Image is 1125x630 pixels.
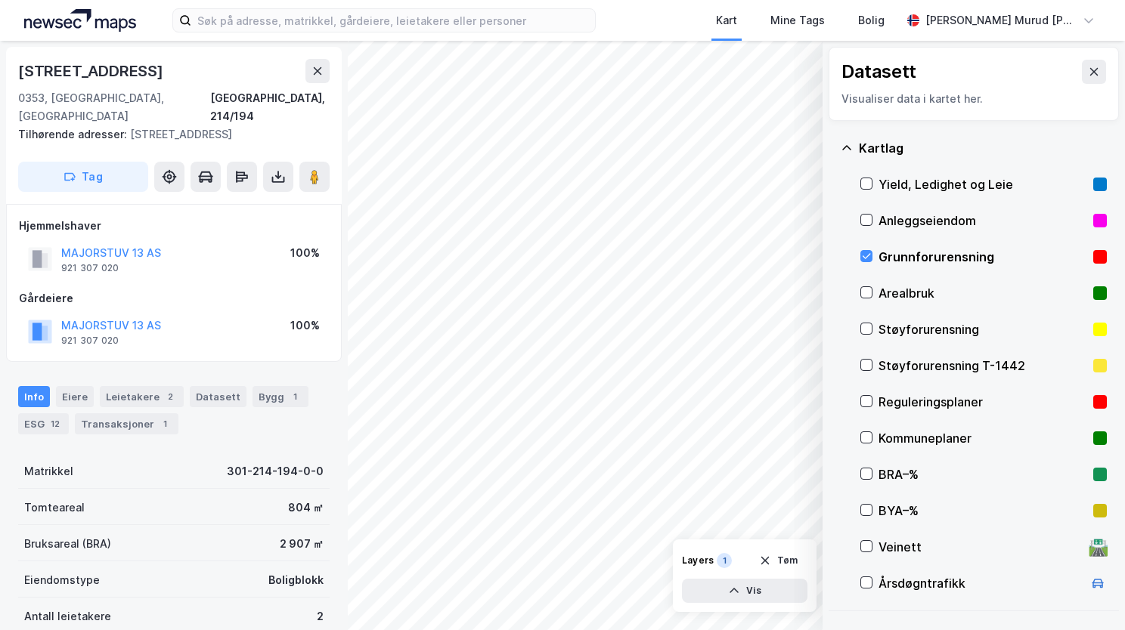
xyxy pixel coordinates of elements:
[879,357,1087,375] div: Støyforurensning T-1442
[290,244,320,262] div: 100%
[48,416,63,431] div: 12
[287,389,302,404] div: 1
[24,535,111,553] div: Bruksareal (BRA)
[24,462,73,480] div: Matrikkel
[18,89,210,125] div: 0353, [GEOGRAPHIC_DATA], [GEOGRAPHIC_DATA]
[879,175,1087,193] div: Yield, Ledighet og Leie
[879,284,1087,302] div: Arealbruk
[859,139,1107,157] div: Kartlag
[879,393,1087,411] div: Reguleringsplaner
[24,607,111,625] div: Antall leietakere
[24,499,85,517] div: Tomteareal
[879,320,1087,338] div: Støyforurensning
[56,386,94,407] div: Eiere
[290,317,320,335] div: 100%
[18,125,318,144] div: [STREET_ADDRESS]
[879,465,1087,483] div: BRA–%
[100,386,184,407] div: Leietakere
[19,217,329,235] div: Hjemmelshaver
[190,386,246,407] div: Datasett
[858,11,885,29] div: Bolig
[716,11,737,29] div: Kart
[191,9,595,32] input: Søk på adresse, matrikkel, gårdeiere, leietakere eller personer
[1088,537,1108,557] div: 🛣️
[879,538,1083,556] div: Veinett
[18,128,130,141] span: Tilhørende adresser:
[75,413,178,434] div: Transaksjoner
[280,535,324,553] div: 2 907 ㎡
[749,548,807,573] button: Tøm
[879,248,1087,266] div: Grunnforurensning
[770,11,825,29] div: Mine Tags
[18,162,148,192] button: Tag
[61,262,119,274] div: 921 307 020
[717,553,732,568] div: 1
[841,60,916,84] div: Datasett
[879,429,1087,447] div: Kommuneplaner
[19,289,329,307] div: Gårdeiere
[682,554,714,567] div: Layers
[18,413,69,434] div: ESG
[61,335,119,347] div: 921 307 020
[18,59,166,83] div: [STREET_ADDRESS]
[879,574,1083,592] div: Årsdøgntrafikk
[18,386,50,407] div: Info
[163,389,178,404] div: 2
[288,499,324,517] div: 804 ㎡
[682,579,807,603] button: Vis
[925,11,1077,29] div: [PERSON_NAME] Murud [PERSON_NAME]
[317,607,324,625] div: 2
[24,9,136,32] img: logo.a4113a55bc3d86da70a041830d287a7e.svg
[879,212,1087,230] div: Anleggseiendom
[879,502,1087,520] div: BYA–%
[841,90,1106,108] div: Visualiser data i kartet her.
[268,571,324,589] div: Boligblokk
[1049,557,1125,630] iframe: Chat Widget
[157,416,172,431] div: 1
[227,462,324,480] div: 301-214-194-0-0
[210,89,330,125] div: [GEOGRAPHIC_DATA], 214/194
[253,386,308,407] div: Bygg
[24,571,100,589] div: Eiendomstype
